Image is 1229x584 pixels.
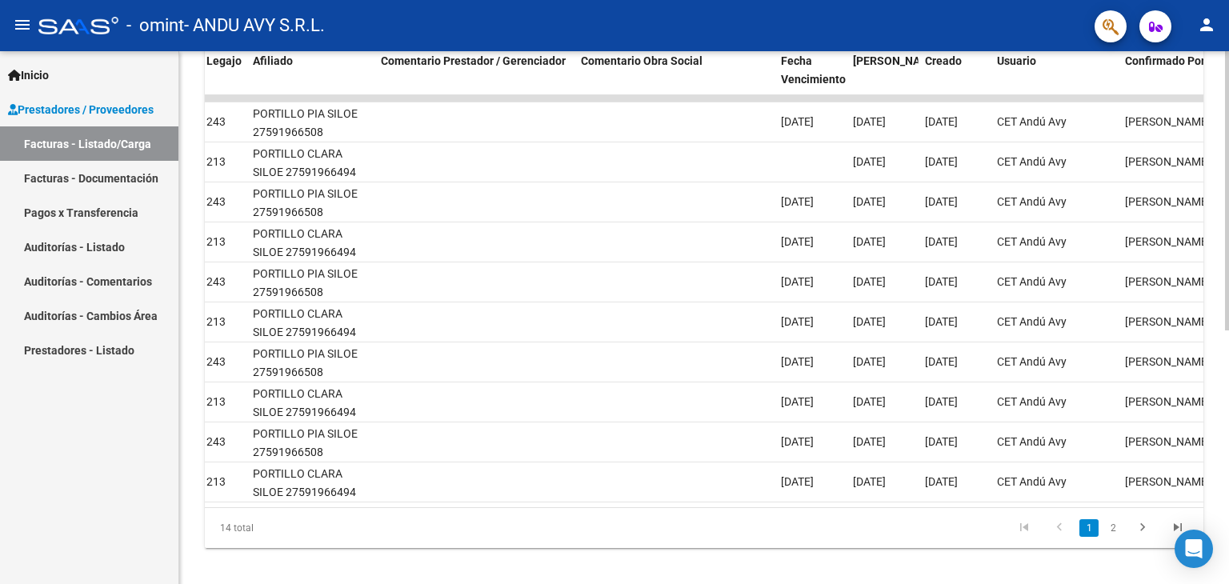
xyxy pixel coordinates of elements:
div: 243 [206,193,226,211]
span: [DATE] [853,355,886,368]
span: [DATE] [781,115,814,128]
span: Confirmado Por [1125,54,1205,67]
span: [PERSON_NAME] [1125,355,1211,368]
span: CET Andú Avy [997,235,1067,248]
span: [DATE] [781,435,814,448]
span: [PERSON_NAME] [1125,275,1211,288]
span: [PERSON_NAME] [1125,195,1211,208]
span: [DATE] [853,315,886,328]
span: [DATE] [925,315,958,328]
div: PORTILLO PIA SILOE 27591966508 [253,425,368,462]
div: PORTILLO CLARA SILOE 27591966494 [253,305,368,342]
div: 243 [206,433,226,451]
span: Fecha Vencimiento [781,54,846,86]
span: CET Andú Avy [997,155,1067,168]
span: [DATE] [925,475,958,488]
div: 213 [206,153,226,171]
span: [DATE] [781,275,814,288]
div: PORTILLO CLARA SILOE 27591966494 [253,385,368,422]
div: PORTILLO CLARA SILOE 27591966494 [253,145,368,182]
span: [DATE] [853,155,886,168]
div: PORTILLO PIA SILOE 27591966508 [253,105,368,142]
span: [DATE] [781,235,814,248]
span: [DATE] [853,115,886,128]
div: 243 [206,113,226,131]
li: page 1 [1077,514,1101,542]
mat-icon: menu [13,15,32,34]
span: [DATE] [925,395,958,408]
datatable-header-cell: Afiliado [246,44,374,114]
mat-icon: person [1197,15,1216,34]
div: 213 [206,473,226,491]
datatable-header-cell: Legajo [200,44,246,114]
span: [DATE] [853,275,886,288]
span: [PERSON_NAME] [1125,155,1211,168]
span: CET Andú Avy [997,355,1067,368]
span: [DATE] [925,435,958,448]
div: PORTILLO PIA SILOE 27591966508 [253,265,368,302]
datatable-header-cell: Usuario [991,44,1119,114]
div: 213 [206,313,226,331]
div: PORTILLO CLARA SILOE 27591966494 [253,465,368,502]
span: [DATE] [925,275,958,288]
span: [DATE] [925,155,958,168]
span: CET Andú Avy [997,435,1067,448]
span: [DATE] [925,195,958,208]
span: [PERSON_NAME] [853,54,939,67]
datatable-header-cell: Creado [919,44,991,114]
span: CET Andú Avy [997,275,1067,288]
datatable-header-cell: Comentario Obra Social [574,44,775,114]
span: [DATE] [781,195,814,208]
span: [DATE] [925,355,958,368]
span: Creado [925,54,962,67]
span: - ANDU AVY S.R.L. [184,8,325,43]
span: [DATE] [781,315,814,328]
span: CET Andú Avy [997,195,1067,208]
li: page 2 [1101,514,1125,542]
span: - omint [126,8,184,43]
span: [DATE] [853,395,886,408]
span: [DATE] [781,355,814,368]
div: Open Intercom Messenger [1175,530,1213,568]
div: PORTILLO PIA SILOE 27591966508 [253,185,368,222]
span: CET Andú Avy [997,475,1067,488]
div: 243 [206,273,226,291]
a: go to previous page [1044,519,1075,537]
div: 213 [206,393,226,411]
span: [PERSON_NAME] [1125,235,1211,248]
span: Comentario Obra Social [581,54,703,67]
span: Comentario Prestador / Gerenciador [381,54,566,67]
span: Prestadores / Proveedores [8,101,154,118]
a: go to next page [1127,519,1158,537]
a: go to last page [1163,519,1193,537]
span: Usuario [997,54,1036,67]
div: PORTILLO CLARA SILOE 27591966494 [253,225,368,262]
span: [PERSON_NAME] [1125,315,1211,328]
span: [PERSON_NAME] [1125,475,1211,488]
span: CET Andú Avy [997,115,1067,128]
a: 2 [1103,519,1123,537]
span: [PERSON_NAME] [1125,395,1211,408]
span: Afiliado [253,54,293,67]
span: [DATE] [853,435,886,448]
div: 213 [206,233,226,251]
span: [PERSON_NAME] [1125,115,1211,128]
div: 243 [206,353,226,371]
span: [DATE] [781,475,814,488]
span: Legajo [206,54,242,67]
span: [DATE] [781,395,814,408]
span: [DATE] [853,235,886,248]
span: [DATE] [925,235,958,248]
span: [DATE] [853,475,886,488]
div: PORTILLO PIA SILOE 27591966508 [253,345,368,382]
datatable-header-cell: Comentario Prestador / Gerenciador [374,44,574,114]
span: [DATE] [925,115,958,128]
span: [DATE] [853,195,886,208]
span: Inicio [8,66,49,84]
span: [PERSON_NAME] [1125,435,1211,448]
datatable-header-cell: Fecha Vencimiento [775,44,847,114]
div: 14 total [205,508,402,548]
span: CET Andú Avy [997,395,1067,408]
a: go to first page [1009,519,1039,537]
a: 1 [1079,519,1099,537]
